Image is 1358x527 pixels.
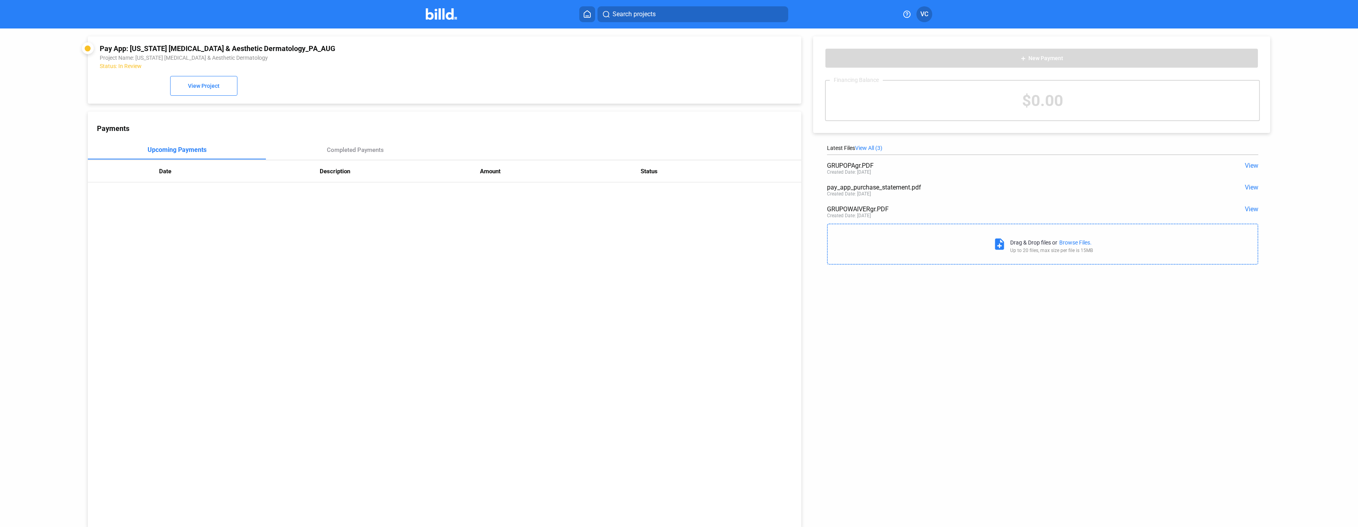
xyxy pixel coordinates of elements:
[827,184,1172,191] div: pay_app_purchase_statement.pdf
[827,145,1259,151] div: Latest Files
[613,9,656,19] span: Search projects
[1010,248,1093,253] div: Up to 20 files, max size per file is 15MB
[825,48,1259,68] button: New Payment
[159,160,320,182] th: Date
[1245,184,1258,191] span: View
[855,145,882,151] span: View All (3)
[1020,55,1026,62] mat-icon: add
[1028,55,1063,62] span: New Payment
[100,55,652,61] div: Project Name: [US_STATE] [MEDICAL_DATA] & Aesthetic Dermatology
[480,160,641,182] th: Amount
[188,83,220,89] span: View Project
[827,191,871,197] div: Created Date: [DATE]
[426,8,457,20] img: Billd Company Logo
[827,205,1172,213] div: GRUPOWAIVERgr.PDF
[827,162,1172,169] div: GRUPOPAgr.PDF
[916,6,932,22] button: VC
[827,169,871,175] div: Created Date: [DATE]
[1245,162,1258,169] span: View
[641,160,801,182] th: Status
[826,81,1259,120] div: $0.00
[830,77,883,83] div: Financing Balance
[170,76,237,96] button: View Project
[1245,205,1258,213] span: View
[920,9,928,19] span: VC
[148,146,207,154] div: Upcoming Payments
[1059,239,1092,246] div: Browse Files.
[320,160,480,182] th: Description
[100,44,652,53] div: Pay App: [US_STATE] [MEDICAL_DATA] & Aesthetic Dermatology_PA_AUG
[597,6,788,22] button: Search projects
[993,237,1006,251] mat-icon: note_add
[327,146,384,154] div: Completed Payments
[100,63,652,69] div: Status: In Review
[1010,239,1057,246] div: Drag & Drop files or
[97,124,801,133] div: Payments
[827,213,871,218] div: Created Date: [DATE]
